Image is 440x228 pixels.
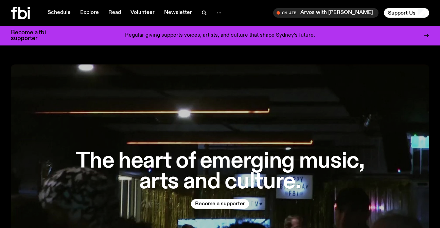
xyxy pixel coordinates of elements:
[191,199,249,209] button: Become a supporter
[11,30,54,41] h3: Become a fbi supporter
[384,8,429,18] button: Support Us
[160,8,196,18] a: Newsletter
[104,8,125,18] a: Read
[273,8,379,18] button: On AirArvos with [PERSON_NAME]
[43,8,75,18] a: Schedule
[388,10,416,16] span: Support Us
[76,8,103,18] a: Explore
[125,33,315,39] p: Regular giving supports voices, artists, and culture that shape Sydney’s future.
[126,8,159,18] a: Volunteer
[68,151,372,192] h1: The heart of emerging music, arts and culture.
